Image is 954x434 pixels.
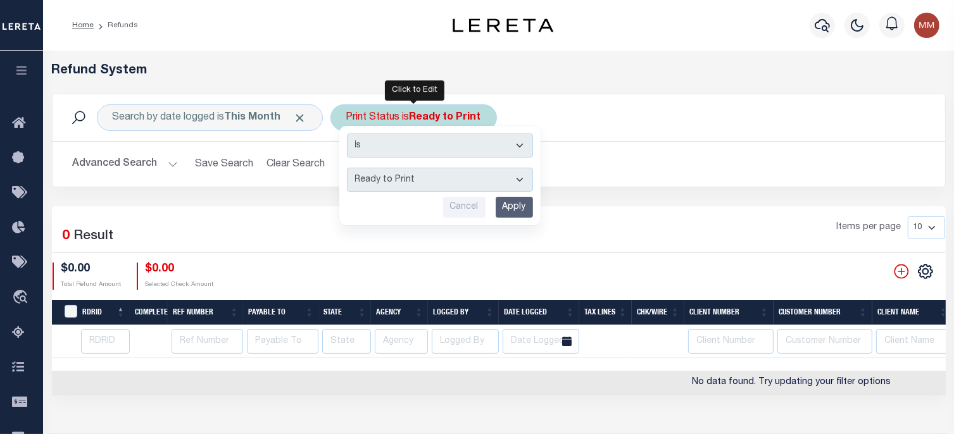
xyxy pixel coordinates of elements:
[188,152,261,177] button: Save Search
[63,230,70,243] span: 0
[330,104,497,131] div: Print Status is
[385,80,444,101] div: Click to Edit
[837,221,901,235] span: Items per page
[443,197,486,218] input: Cancel
[503,329,579,354] input: Date Logged
[52,63,946,78] h5: Refund System
[294,111,307,125] span: Click to Remove
[81,329,130,354] input: RDRID
[428,300,499,326] th: Logged By: activate to sort column ascending
[453,18,554,32] img: logo-dark.svg
[172,329,243,354] input: Ref Number
[97,104,323,131] div: Search by date logged is
[72,22,94,29] a: Home
[168,300,243,326] th: Ref Number: activate to sort column ascending
[247,329,318,354] input: Payable To
[318,300,371,326] th: State: activate to sort column ascending
[73,152,178,177] button: Advanced Search
[432,329,499,354] input: Logged By
[74,226,114,247] label: Result
[94,20,138,31] li: Refunds
[77,300,130,326] th: RDRID: activate to sort column descending
[872,300,953,326] th: Client Name: activate to sort column ascending
[876,329,953,354] input: Client Name
[61,263,122,276] h4: $0.00
[12,290,32,306] i: travel_explore
[371,300,428,326] th: Agency: activate to sort column ascending
[322,329,371,354] input: State
[146,263,214,276] h4: $0.00
[688,329,774,354] input: Client Number
[225,113,281,123] b: This Month
[579,300,632,326] th: Tax Lines: activate to sort column ascending
[777,329,872,354] input: Customer Number
[632,300,684,326] th: Chk/Wire: activate to sort column ascending
[130,300,168,326] th: Complete
[496,197,533,218] input: Apply
[410,113,481,123] b: Ready to Print
[499,300,579,326] th: Date Logged: activate to sort column ascending
[57,300,78,326] th: RefundDepositRegisterID
[261,152,330,177] button: Clear Search
[61,280,122,290] p: Total Refund Amount
[914,13,939,38] img: svg+xml;base64,PHN2ZyB4bWxucz0iaHR0cDovL3d3dy53My5vcmcvMjAwMC9zdmciIHBvaW50ZXItZXZlbnRzPSJub25lIi...
[375,329,428,354] input: Agency
[774,300,872,326] th: Customer Number: activate to sort column ascending
[146,280,214,290] p: Selected Check Amount
[243,300,318,326] th: Payable To: activate to sort column ascending
[684,300,774,326] th: Client Number: activate to sort column ascending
